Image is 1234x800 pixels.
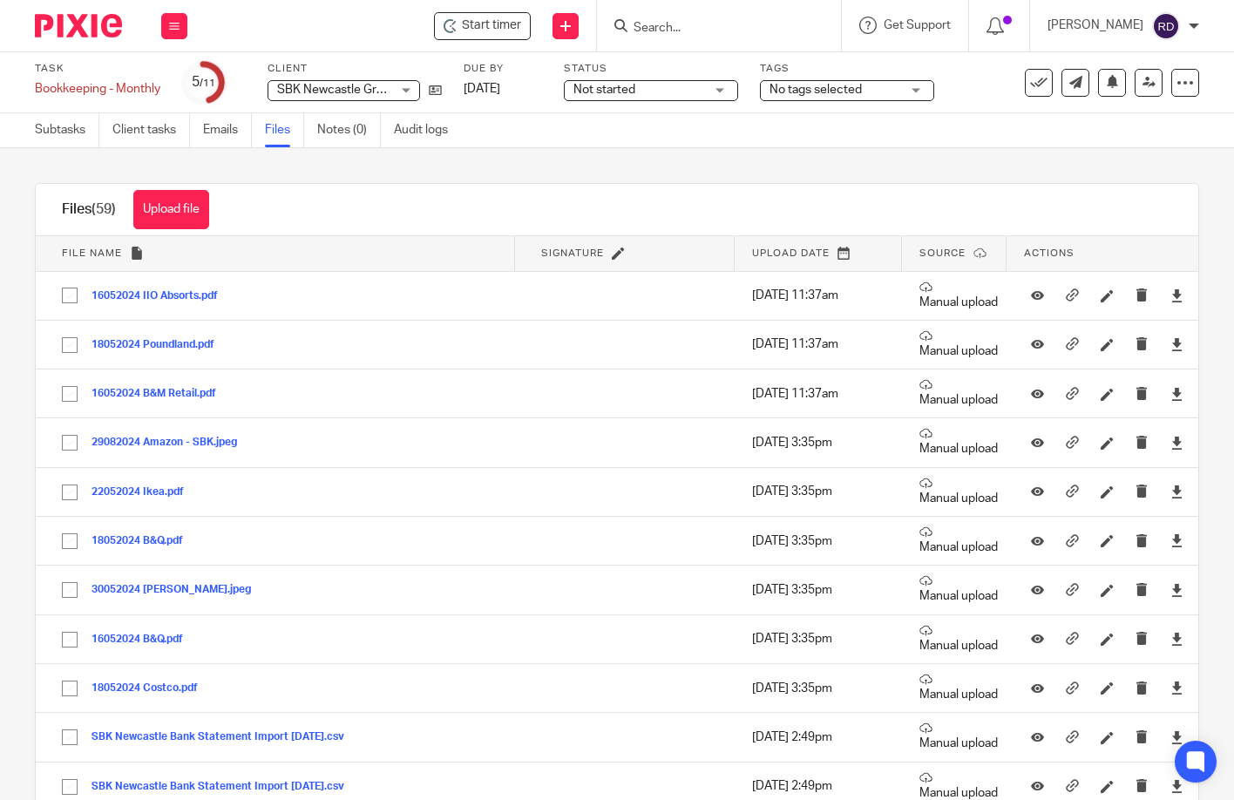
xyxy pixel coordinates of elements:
p: Manual upload [919,525,998,556]
button: 18052024 Costco.pdf [92,682,211,695]
p: Manual upload [919,329,998,360]
button: 16052024 B&Q.pdf [92,634,196,646]
button: 22052024 Ikea.pdf [92,486,197,498]
label: Tags [760,62,934,76]
span: No tags selected [770,84,862,96]
label: Status [564,62,738,76]
span: Upload date [752,248,830,258]
input: Select [53,377,86,410]
div: 5 [192,72,215,92]
div: SBK Newcastle Group Limited - Bookkeeping - Monthly [434,12,531,40]
button: Upload file [133,190,209,229]
p: [DATE] 11:37am [752,385,893,403]
a: Audit logs [394,113,461,147]
a: Files [265,113,304,147]
input: Select [53,426,86,459]
div: Bookkeeping - Monthly [35,80,160,98]
p: Manual upload [919,673,998,703]
label: Client [268,62,442,76]
label: Task [35,62,160,76]
a: Download [1170,581,1183,599]
span: [DATE] [464,83,500,95]
p: [DATE] 3:35pm [752,532,893,550]
button: 29082024 Amazon - SBK.jpeg [92,437,250,449]
input: Select [53,525,86,558]
a: Download [1170,729,1183,746]
span: Get Support [884,19,951,31]
span: Source [919,248,966,258]
label: Due by [464,62,542,76]
p: [DATE] 2:49pm [752,729,893,746]
p: Manual upload [919,378,998,409]
a: Download [1170,777,1183,795]
a: Download [1170,385,1183,403]
p: [DATE] 3:35pm [752,483,893,500]
a: Emails [203,113,252,147]
p: Manual upload [919,624,998,654]
p: Manual upload [919,427,998,458]
button: 16052024 B&M Retail.pdf [92,388,229,400]
input: Search [632,21,789,37]
input: Select [53,721,86,754]
small: /11 [200,78,215,88]
a: Download [1170,532,1183,550]
input: Select [53,476,86,509]
span: Signature [541,248,604,258]
a: Download [1170,287,1183,304]
button: 18052024 B&Q.pdf [92,535,196,547]
a: Download [1170,630,1183,647]
a: Download [1170,336,1183,353]
button: SBK Newcastle Bank Statement Import [DATE].csv [92,781,357,793]
p: [DATE] 11:37am [752,336,893,353]
p: [DATE] 3:35pm [752,680,893,697]
p: Manual upload [919,477,998,507]
p: [DATE] 3:35pm [752,581,893,599]
span: (59) [92,202,116,216]
input: Select [53,279,86,312]
a: Client tasks [112,113,190,147]
a: Subtasks [35,113,99,147]
p: Manual upload [919,281,998,311]
input: Select [53,329,86,362]
a: Download [1170,483,1183,500]
p: [DATE] 11:37am [752,287,893,304]
p: [DATE] 3:35pm [752,434,893,451]
p: Manual upload [919,722,998,752]
span: File name [62,248,122,258]
button: 18052024 Poundland.pdf [92,339,227,351]
p: [DATE] 3:35pm [752,630,893,647]
input: Select [53,573,86,607]
img: svg%3E [1152,12,1180,40]
a: Download [1170,434,1183,451]
input: Select [53,672,86,705]
a: Download [1170,680,1183,697]
img: Pixie [35,14,122,37]
p: [DATE] 2:49pm [752,777,893,795]
span: Start timer [462,17,521,35]
button: 16052024 IIO Absorts.pdf [92,290,231,302]
span: Actions [1024,248,1075,258]
h1: Files [62,200,116,219]
p: Manual upload [919,574,998,605]
button: 30052024 [PERSON_NAME].jpeg [92,584,264,596]
span: SBK Newcastle Group Limited [277,84,441,96]
span: Not started [573,84,635,96]
input: Select [53,623,86,656]
button: SBK Newcastle Bank Statement Import [DATE].csv [92,731,357,743]
a: Notes (0) [317,113,381,147]
p: [PERSON_NAME] [1048,17,1143,34]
